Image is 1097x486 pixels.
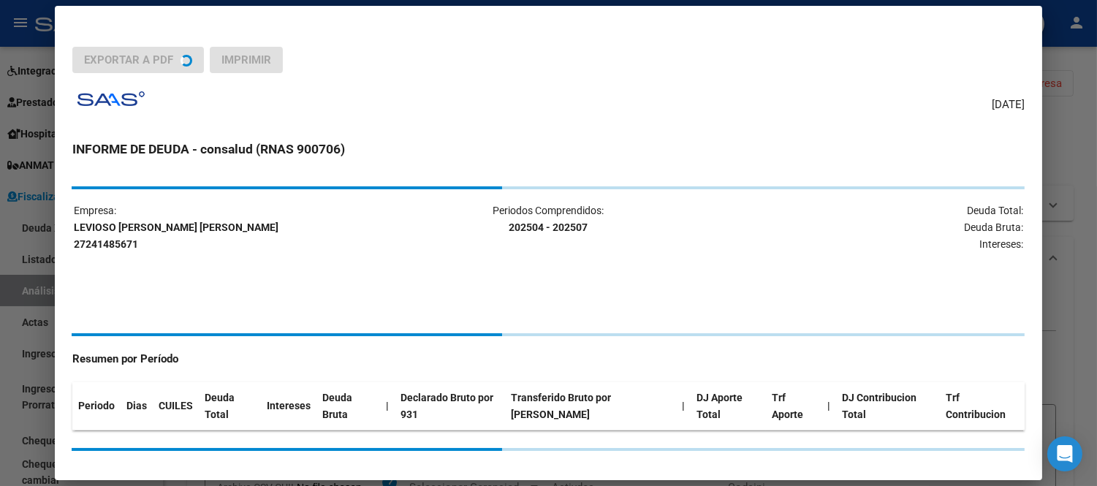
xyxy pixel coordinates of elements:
[210,47,283,73] button: Imprimir
[199,382,261,430] th: Deuda Total
[261,382,316,430] th: Intereses
[822,382,837,430] th: |
[72,382,121,430] th: Periodo
[766,382,821,430] th: Trf Aporte
[74,221,278,250] strong: LEVIOSO [PERSON_NAME] [PERSON_NAME] 27241485671
[153,382,199,430] th: CUILES
[380,382,395,430] th: |
[505,382,676,430] th: Transferido Bruto por [PERSON_NAME]
[676,382,691,430] th: |
[391,202,707,236] p: Periodos Comprendidos:
[121,382,153,430] th: Dias
[72,47,204,73] button: Exportar a PDF
[1047,436,1082,471] div: Open Intercom Messenger
[316,382,380,430] th: Deuda Bruta
[84,53,173,67] span: Exportar a PDF
[837,382,941,430] th: DJ Contribucion Total
[941,382,1025,430] th: Trf Contribucion
[707,202,1023,252] p: Deuda Total: Deuda Bruta: Intereses:
[72,140,1025,159] h3: INFORME DE DEUDA - consalud (RNAS 900706)
[221,53,271,67] span: Imprimir
[395,382,505,430] th: Declarado Bruto por 931
[992,96,1025,113] span: [DATE]
[72,351,1025,368] h4: Resumen por Período
[509,221,588,233] strong: 202504 - 202507
[691,382,766,430] th: DJ Aporte Total
[74,202,390,252] p: Empresa:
